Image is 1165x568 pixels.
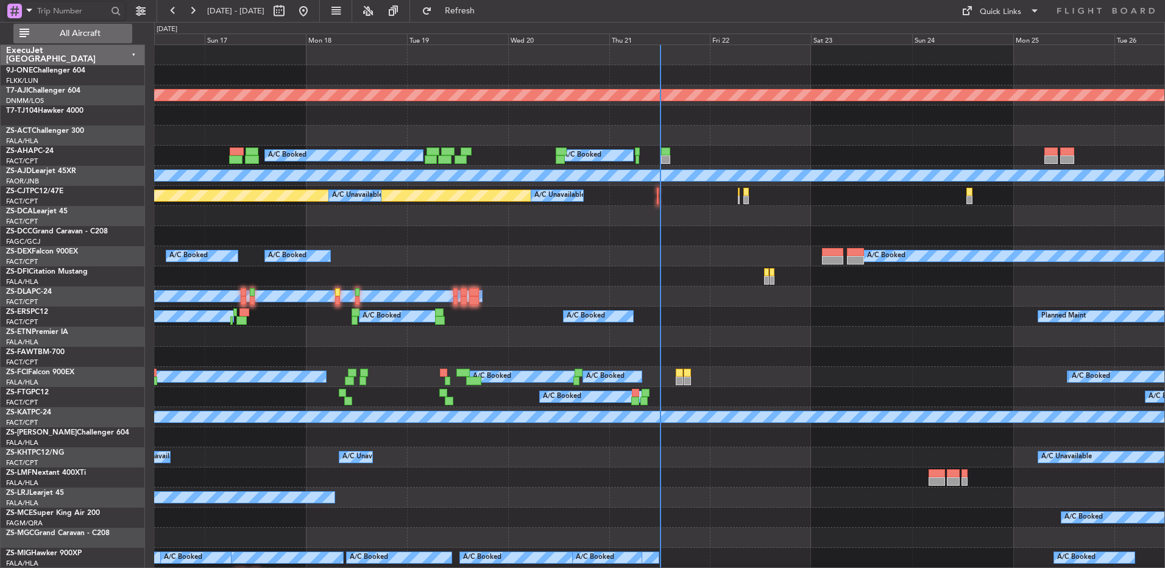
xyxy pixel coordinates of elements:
a: FALA/HLA [6,559,38,568]
span: Refresh [434,7,486,15]
div: A/C Booked [164,548,202,567]
a: ZS-[PERSON_NAME]Challenger 604 [6,429,129,436]
div: Fri 22 [710,34,811,44]
div: Sat 16 [104,34,205,44]
a: FALA/HLA [6,338,38,347]
button: Quick Links [955,1,1046,21]
a: ZS-MGCGrand Caravan - C208 [6,530,110,537]
a: ZS-LRJLearjet 45 [6,489,64,497]
span: ZS-ETN [6,328,32,336]
div: A/C Booked [586,367,625,386]
div: A/C Unavailable [1041,448,1092,466]
div: Planned Maint [1041,307,1086,325]
a: FALA/HLA [6,499,38,508]
div: Tue 19 [407,34,508,44]
a: FAOR/JNB [6,177,39,186]
a: ZS-DCALearjet 45 [6,208,68,215]
a: FACT/CPT [6,418,38,427]
a: ZS-DCCGrand Caravan - C208 [6,228,108,235]
a: ZS-DLAPC-24 [6,288,52,296]
div: [DATE] [157,24,177,35]
button: All Aircraft [13,24,132,43]
a: ZS-MIGHawker 900XP [6,550,82,557]
span: ZS-KAT [6,409,31,416]
span: ZS-CJT [6,188,30,195]
span: T7-AJI [6,87,28,94]
div: Mon 25 [1013,34,1114,44]
a: FALA/HLA [6,478,38,488]
div: Mon 18 [306,34,407,44]
div: Quick Links [980,6,1021,18]
a: FALA/HLA [6,277,38,286]
a: ZS-ETNPremier IA [6,328,68,336]
div: A/C Booked [268,146,306,165]
a: ZS-FAWTBM-700 [6,349,65,356]
div: Thu 21 [609,34,710,44]
a: ZS-ACTChallenger 300 [6,127,84,135]
a: ZS-FCIFalcon 900EX [6,369,74,376]
a: ZS-ERSPC12 [6,308,48,316]
span: ZS-MCE [6,509,33,517]
div: A/C Unavailable [332,186,383,205]
a: T7-AJIChallenger 604 [6,87,80,94]
span: ZS-FCI [6,369,28,376]
span: ZS-KHT [6,449,32,456]
span: ZS-DCA [6,208,33,215]
input: Trip Number [37,2,107,20]
a: FAGM/QRA [6,519,43,528]
a: FACT/CPT [6,458,38,467]
a: ZS-KATPC-24 [6,409,51,416]
div: A/C Booked [463,548,501,567]
a: ZS-DEXFalcon 900EX [6,248,78,255]
span: ZS-ERS [6,308,30,316]
span: ZS-FTG [6,389,31,396]
a: ZS-CJTPC12/47E [6,188,63,195]
a: ZS-LMFNextant 400XTi [6,469,86,477]
a: FACT/CPT [6,217,38,226]
a: FALA/HLA [6,378,38,387]
span: [DATE] - [DATE] [207,5,264,16]
div: A/C Booked [268,247,306,265]
a: DNMM/LOS [6,96,44,105]
a: FALA/HLA [6,438,38,447]
div: A/C Unavailable [342,448,393,466]
div: Sat 23 [811,34,912,44]
a: ZS-KHTPC12/NG [6,449,64,456]
a: ZS-FTGPC12 [6,389,49,396]
span: ZS-AHA [6,147,34,155]
div: A/C Booked [576,548,614,567]
span: ZS-LRJ [6,489,29,497]
span: ZS-MIG [6,550,31,557]
span: ZS-DLA [6,288,32,296]
div: A/C Booked [350,548,388,567]
a: FACT/CPT [6,157,38,166]
a: T7-TJ104Hawker 4000 [6,107,83,115]
div: A/C Booked [867,247,905,265]
span: ZS-AJD [6,168,32,175]
a: ZS-DFICitation Mustang [6,268,88,275]
span: ZS-LMF [6,469,32,477]
button: Refresh [416,1,489,21]
div: Sun 24 [912,34,1013,44]
a: FACT/CPT [6,257,38,266]
div: A/C Unavailable [534,186,585,205]
a: FACT/CPT [6,197,38,206]
div: A/C Booked [473,367,511,386]
span: 9J-ONE [6,67,33,74]
div: A/C Booked [1057,548,1096,567]
a: ZS-AHAPC-24 [6,147,54,155]
div: A/C Booked [363,307,401,325]
a: 9J-ONEChallenger 604 [6,67,85,74]
a: FALA/HLA [6,137,38,146]
div: Sun 17 [205,34,306,44]
a: FACT/CPT [6,358,38,367]
span: All Aircraft [32,29,129,38]
span: ZS-[PERSON_NAME] [6,429,77,436]
span: ZS-ACT [6,127,32,135]
a: FLKK/LUN [6,76,38,85]
div: A/C Booked [169,247,208,265]
a: ZS-MCESuper King Air 200 [6,509,100,517]
a: FACT/CPT [6,297,38,307]
span: ZS-DFI [6,268,29,275]
div: A/C Booked [567,307,605,325]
